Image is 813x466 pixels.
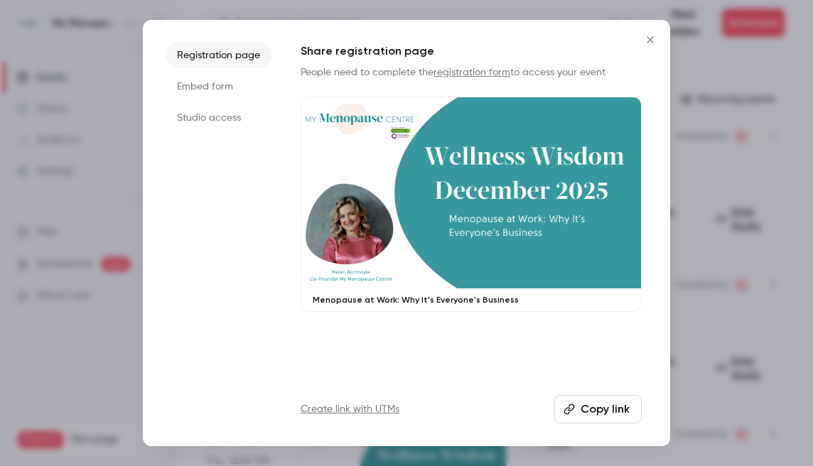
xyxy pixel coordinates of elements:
[301,43,642,60] h1: Share registration page
[166,105,272,131] li: Studio access
[301,402,399,416] a: Create link with UTMs
[434,67,510,77] a: registration form
[554,395,642,423] button: Copy link
[301,97,642,312] a: Menopause at Work: Why It's Everyone's Business
[313,294,630,305] p: Menopause at Work: Why It's Everyone's Business
[166,74,272,99] li: Embed form
[166,43,272,68] li: Registration page
[636,26,664,54] button: Close
[301,65,642,80] p: People need to complete the to access your event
